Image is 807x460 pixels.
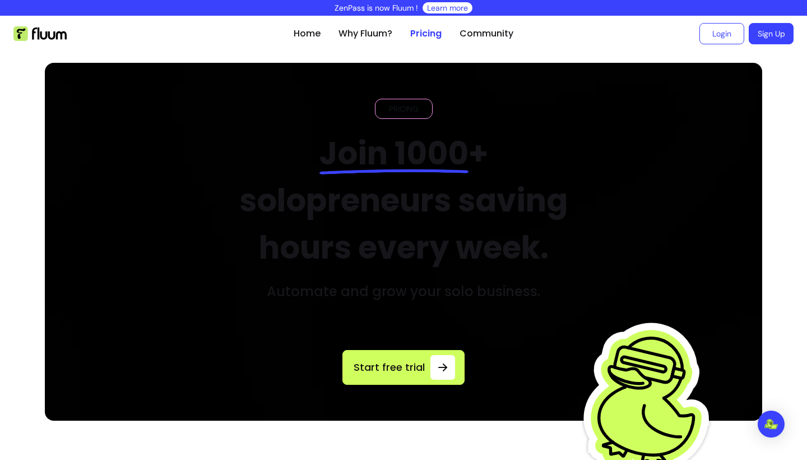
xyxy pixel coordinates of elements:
[13,26,67,41] img: Fluum Logo
[294,27,321,40] a: Home
[410,27,442,40] a: Pricing
[319,131,469,176] span: Join 1000
[758,411,785,438] div: Open Intercom Messenger
[214,130,593,272] h2: + solopreneurs saving hours every week.
[384,103,423,114] span: PRICING
[352,360,426,375] span: Start free trial
[749,23,794,44] a: Sign Up
[427,2,468,13] a: Learn more
[342,350,465,385] a: Start free trial
[699,23,744,44] a: Login
[460,27,513,40] a: Community
[335,2,418,13] p: ZenPass is now Fluum !
[338,27,392,40] a: Why Fluum?
[267,283,540,301] h3: Automate and grow your solo business.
